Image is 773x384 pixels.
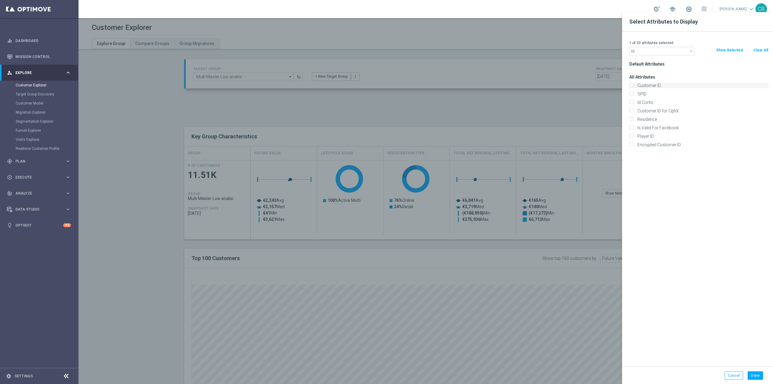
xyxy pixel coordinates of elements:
button: Done [748,371,763,380]
label: Is Valid For Facebook [635,125,768,131]
a: Customer Explorer [16,83,63,88]
i: keyboard_arrow_right [65,70,71,76]
a: Segmentation Explorer [16,119,63,124]
label: Residence [635,117,768,122]
button: Clear All [753,47,769,53]
i: person_search [7,70,12,76]
button: equalizer Dashboard [7,38,71,43]
h3: All Attributes [629,74,768,80]
span: Explore [15,71,65,75]
span: Data Studio [15,208,65,211]
a: Settings [14,374,33,378]
i: keyboard_arrow_right [65,158,71,164]
div: Target Group Discovery [16,90,78,99]
div: Funnel Explorer [16,126,78,135]
i: equalizer [7,38,12,44]
i: keyboard_arrow_right [65,206,71,212]
div: Migration Explorer [16,108,78,117]
label: SPID [635,91,768,97]
div: Segmentation Explorer [16,117,78,126]
span: Analyze [15,192,65,195]
div: Realtime Customer Profile [16,144,78,153]
i: track_changes [7,191,12,196]
a: Migration Explorer [16,110,63,115]
button: Mission Control [7,54,71,59]
input: Search [629,47,694,55]
h2: Select Attributes to Display [629,18,766,25]
button: lightbulb Optibot +10 [7,223,71,228]
a: Optibot [15,217,63,233]
span: Execute [15,176,65,179]
div: Customer Model [16,99,78,108]
label: Customer ID for OptiX [635,108,768,114]
button: Data Studio keyboard_arrow_right [7,207,71,212]
div: Plan [7,159,65,164]
span: Plan [15,160,65,163]
button: track_changes Analyze keyboard_arrow_right [7,191,71,196]
div: Data Studio [7,207,65,212]
a: Realtime Customer Profile [16,146,63,151]
p: 1 of 30 attributes selected [629,40,768,45]
label: Customer ID [635,83,768,88]
div: Visits Explorer [16,135,78,144]
a: Target Group Discovery [16,92,63,97]
label: Player ID [635,134,768,139]
i: keyboard_arrow_right [65,190,71,196]
i: gps_fixed [7,159,12,164]
i: settings [6,373,11,379]
i: play_circle_outline [7,175,12,180]
div: Execute [7,175,65,180]
div: CR [755,3,767,15]
button: Cancel [725,371,743,380]
h3: Default Attributes [629,61,768,67]
a: Visits Explorer [16,137,63,142]
div: Optibot [7,217,71,233]
span: keyboard_arrow_down [748,6,755,12]
button: Show Selected [716,47,743,53]
a: Dashboard [15,33,71,49]
i: close [689,49,694,53]
button: gps_fixed Plan keyboard_arrow_right [7,159,71,164]
div: Mission Control [7,49,71,65]
div: Customer Explorer [16,81,78,90]
button: person_search Explore keyboard_arrow_right [7,70,71,75]
label: Id Conto [635,100,768,105]
a: Funnel Explorer [16,128,63,133]
a: [PERSON_NAME]keyboard_arrow_down [719,5,755,14]
div: +10 [63,223,71,227]
div: Dashboard [7,33,71,49]
a: Mission Control [15,49,71,65]
i: lightbulb [7,223,12,228]
div: Explore [7,70,65,76]
label: Encrypted Customer ID [635,142,768,147]
button: play_circle_outline Execute keyboard_arrow_right [7,175,71,180]
span: school [669,6,676,12]
a: Customer Model [16,101,63,106]
i: keyboard_arrow_right [65,174,71,180]
div: Analyze [7,191,65,196]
